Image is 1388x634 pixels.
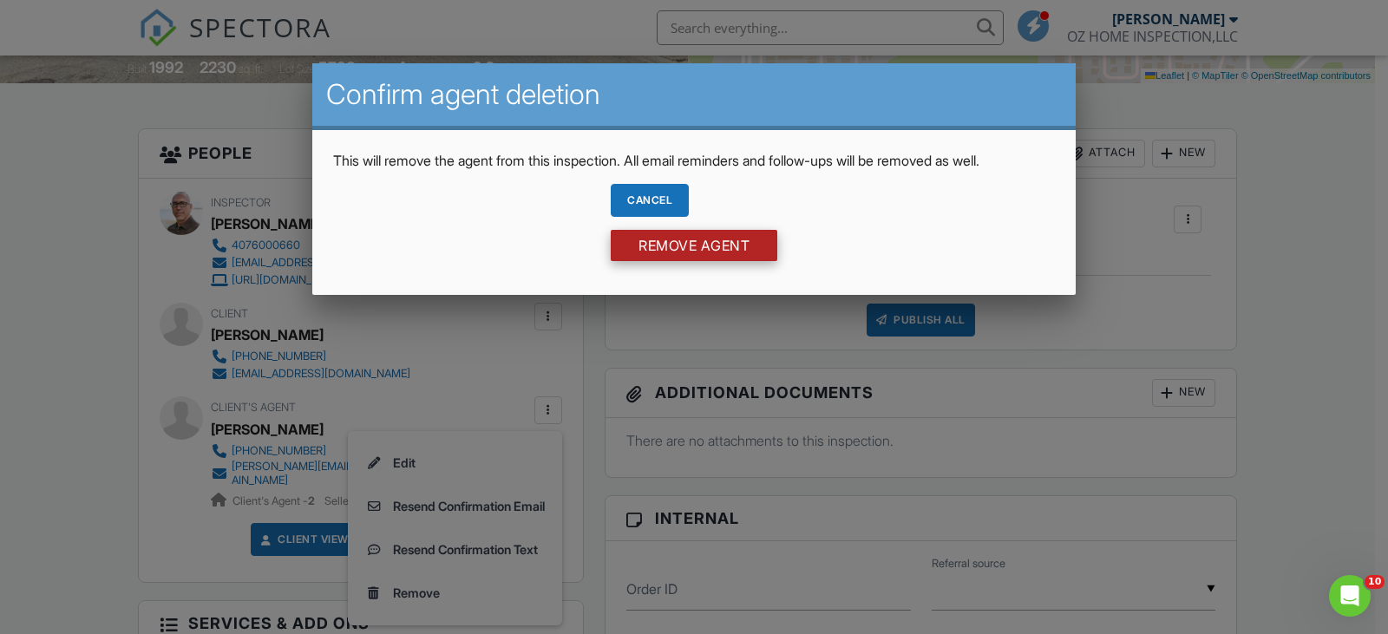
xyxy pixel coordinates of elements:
[333,151,1055,170] p: This will remove the agent from this inspection. All email reminders and follow-ups will be remov...
[611,184,689,217] div: Cancel
[1365,575,1385,589] span: 10
[326,77,1062,112] h2: Confirm agent deletion
[1329,575,1371,617] iframe: Intercom live chat
[611,230,777,261] input: Remove Agent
